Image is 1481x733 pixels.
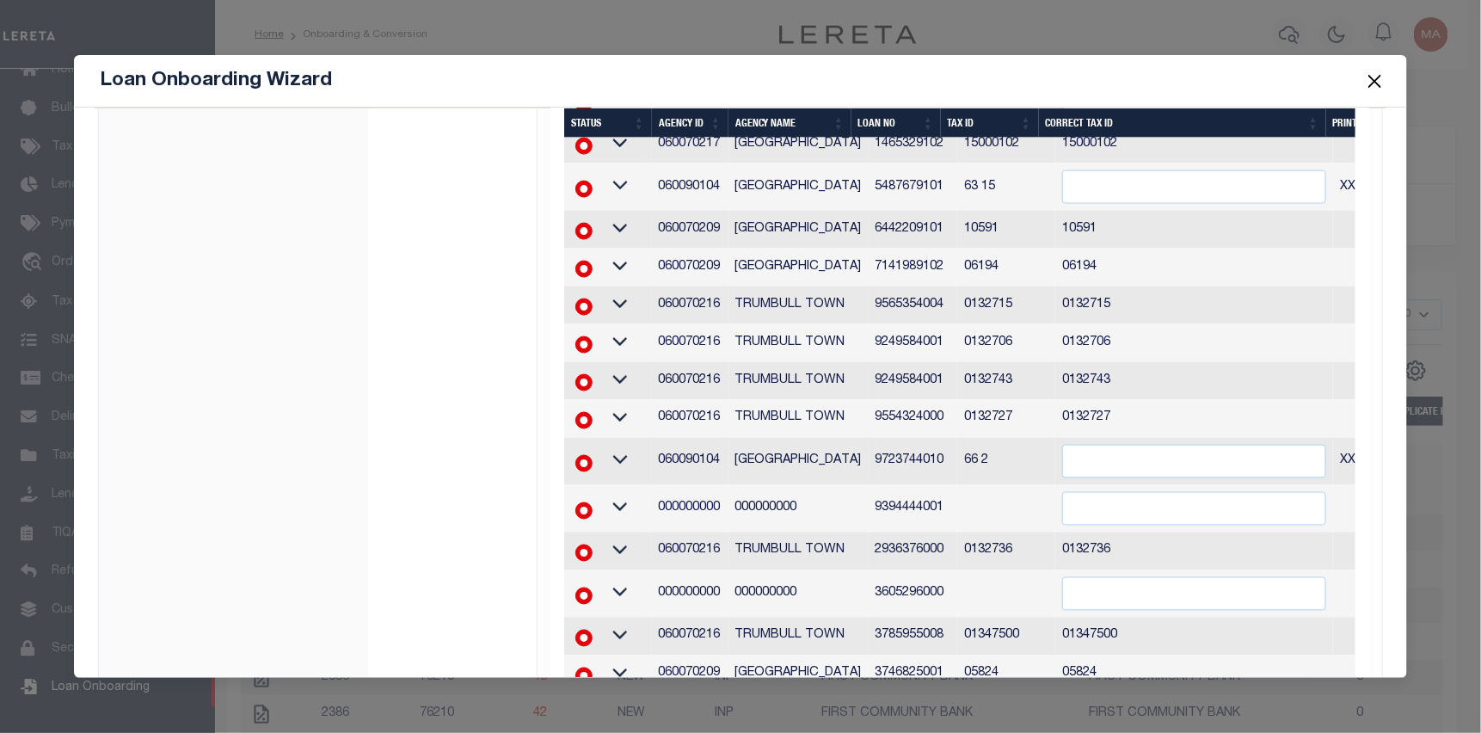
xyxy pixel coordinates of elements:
td: [GEOGRAPHIC_DATA] [728,656,869,693]
td: 66 2 [957,438,1055,485]
td: 060070216 [652,400,728,438]
td: 10591 [957,211,1055,249]
th: Agency Name: activate to sort column ascending [728,108,851,138]
td: 0132743 [1055,362,1333,400]
td: TRUMBULL TOWN [728,618,869,656]
td: 060070216 [652,618,728,656]
td: 3785955008 [869,618,958,656]
td: 000000000 [728,485,869,533]
td: 060070216 [652,286,728,324]
td: 060070216 [652,533,728,570]
td: 0132736 [957,533,1055,570]
td: [GEOGRAPHIC_DATA] [728,249,869,286]
td: 060090104 [652,163,728,211]
td: 7141989102 [869,249,958,286]
td: TRUMBULL TOWN [728,362,869,400]
td: 2936376000 [869,533,958,570]
td: 000000000 [652,570,728,618]
td: 060070209 [652,211,728,249]
td: 0132743 [957,362,1055,400]
td: TRUMBULL TOWN [728,324,869,362]
td: 0132706 [957,324,1055,362]
td: 060070216 [652,362,728,400]
th: Agency ID: activate to sort column ascending [652,108,728,138]
td: 000000000 [728,570,869,618]
td: 0132706 [1055,324,1333,362]
td: [GEOGRAPHIC_DATA] [728,211,869,249]
td: 5487679101 [869,163,958,211]
td: 63 15 [957,163,1055,211]
td: 0132715 [957,286,1055,324]
td: 6442209101 [869,211,958,249]
td: 060070209 [652,656,728,693]
td: [GEOGRAPHIC_DATA] [728,163,869,211]
td: 0132727 [957,400,1055,438]
td: [GEOGRAPHIC_DATA] [728,438,869,485]
td: 9249584001 [869,324,958,362]
td: 01347500 [1055,618,1333,656]
button: Close [1364,70,1386,92]
td: 0132736 [1055,533,1333,570]
td: 0132727 [1055,400,1333,438]
td: TRUMBULL TOWN [728,533,869,570]
td: 3746825001 [869,656,958,693]
th: Status: activate to sort column ascending [564,108,652,138]
td: 3605296000 [869,570,958,618]
td: 060070209 [652,249,728,286]
td: 0132715 [1055,286,1333,324]
th: Tax ID: activate to sort column ascending [941,108,1039,138]
td: 060070216 [652,324,728,362]
td: TRUMBULL TOWN [728,400,869,438]
td: 9723744010 [869,438,958,485]
td: 01347500 [957,618,1055,656]
td: TRUMBULL TOWN [728,286,869,324]
td: 10591 [1055,211,1333,249]
td: 000000000 [652,485,728,533]
td: 06194 [1055,249,1333,286]
th: Correct Tax ID: activate to sort column ascending [1039,108,1326,138]
h5: Loan Onboarding Wizard [100,69,332,93]
td: 05824 [957,656,1055,693]
td: 06194 [957,249,1055,286]
td: 9565354004 [869,286,958,324]
th: Loan No: activate to sort column ascending [851,108,941,138]
td: 05824 [1055,656,1333,693]
td: 060090104 [652,438,728,485]
td: 9249584001 [869,362,958,400]
td: 9394444001 [869,485,958,533]
td: 9554324000 [869,400,958,438]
